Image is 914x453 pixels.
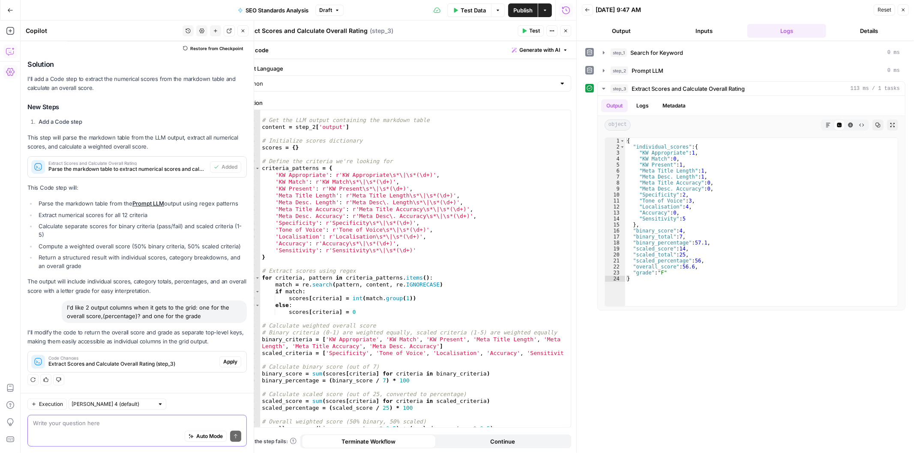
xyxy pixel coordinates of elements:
button: Output [601,99,628,112]
span: Extract Scores and Calculate Overall Rating [48,161,207,165]
button: 113 ms / 1 tasks [598,82,905,95]
div: 45 [240,411,260,418]
button: Test Data [447,3,491,17]
div: 21 [240,240,260,247]
div: 24 [240,261,260,268]
button: Test [518,25,544,36]
div: 8 [240,151,260,158]
button: Added [210,161,241,173]
h3: New Steps [27,102,247,113]
button: Reset [874,4,895,15]
div: 16 [240,206,260,213]
div: 3 [240,117,260,124]
span: Restore from Checkpoint [190,45,243,52]
div: 17 [240,213,260,220]
button: Continue [436,435,570,448]
label: Function [239,98,571,107]
div: 6 [605,168,625,174]
p: The output will include individual scores, category totals, percentages, and an overall score wit... [27,277,247,295]
div: 21 [605,258,625,264]
div: 2 [605,144,625,150]
button: 0 ms [598,46,905,60]
li: Calculate separate scores for binary criteria (pass/fail) and scaled criteria (1-5) [36,222,247,239]
button: 0 ms [598,64,905,77]
div: 19 [240,226,260,233]
button: Auto Mode [185,431,227,442]
span: Toggle code folding, rows 28 through 29 [255,288,260,295]
div: 17 [605,234,625,240]
div: 113 ms / 1 tasks [598,96,905,310]
button: Metadata [657,99,691,112]
a: When the step fails: [239,438,297,445]
li: Parse the markdown table from the output using regex patterns [36,199,247,208]
div: 20 [605,252,625,258]
div: 9 [605,186,625,192]
div: 33 [240,322,260,329]
div: 47 [240,425,260,432]
div: 12 [605,204,625,210]
p: I'll modify the code to return the overall score and grade as separate top-level keys, making the... [27,328,247,346]
span: Toggle code folding, rows 1 through 24 [620,138,625,144]
span: Test [529,27,540,35]
div: 34 [240,329,260,336]
span: object [605,119,631,131]
div: 5 [605,162,625,168]
button: SEO Standards Analysis [233,3,314,17]
span: Continue [490,437,515,446]
span: Toggle code folding, rows 2 through 15 [620,144,625,150]
div: 10 [605,192,625,198]
span: Apply [223,358,237,366]
button: Publish [508,3,538,17]
span: Toggle code folding, rows 30 through 31 [255,302,260,309]
li: Compute a weighted overall score (50% binary criteria, 50% scaled criteria) [36,242,247,250]
button: Apply [219,356,241,367]
div: 25 [240,268,260,274]
span: Parse the markdown table to extract numerical scores and calculate an overall weighted score [48,165,207,173]
span: Generate with AI [519,46,560,54]
div: 13 [240,185,260,192]
span: Terminate Workflow [342,437,396,446]
div: 35 [240,336,260,350]
span: Extract Scores and Calculate Overall Rating (step_3) [48,360,216,368]
span: ( step_3 ) [370,27,393,35]
div: 28 [240,288,260,295]
button: Execution [27,399,67,410]
li: Return a structured result with individual scores, category breakdowns, and an overall grade [36,253,247,270]
span: Reset [878,6,891,14]
span: Test Data [461,6,486,15]
div: 3 [605,150,625,156]
span: step_2 [611,66,628,75]
div: 32 [240,316,260,322]
div: 14 [605,216,625,222]
div: 7 [605,174,625,180]
div: 12 [240,179,260,185]
span: 113 ms / 1 tasks [851,85,900,92]
span: step_3 [611,84,628,93]
div: 39 [240,370,260,377]
span: Toggle code folding, rows 26 through 31 [255,274,260,281]
div: 20 [240,233,260,240]
div: 15 [240,199,260,206]
strong: Add a Code step [39,118,82,125]
div: 40 [240,377,260,384]
span: Added [222,163,237,171]
button: Inputs [665,24,744,38]
div: 22 [240,247,260,254]
div: 26 [240,274,260,281]
div: 11 [240,172,260,179]
div: Write code [234,41,576,59]
div: 27 [240,281,260,288]
div: 41 [240,384,260,391]
label: Select Language [239,64,571,73]
div: 44 [240,405,260,411]
span: 0 ms [887,67,900,75]
input: Python [245,79,555,88]
div: 23 [605,270,625,276]
button: Logs [747,24,827,38]
span: Publish [513,6,533,15]
span: 0 ms [887,49,900,57]
div: 18 [605,240,625,246]
div: 2 [240,110,260,117]
button: Details [830,24,909,38]
button: Restore from Checkpoint [180,43,247,54]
